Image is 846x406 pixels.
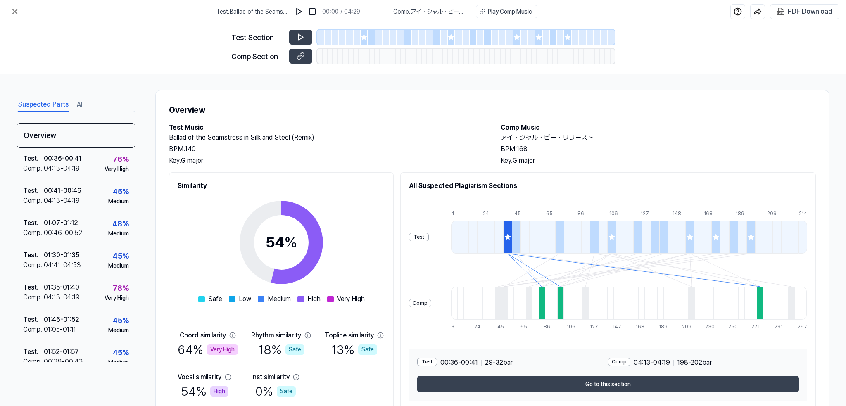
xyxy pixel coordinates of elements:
div: Chord similarity [180,330,226,340]
div: 65 [546,210,555,217]
div: Medium [108,326,129,335]
div: 106 [609,210,618,217]
div: Test . [23,315,44,325]
div: Key. G major [501,156,816,166]
div: 127 [590,323,596,330]
div: 297 [798,323,807,330]
div: Test . [23,250,44,260]
div: 4 [451,210,460,217]
div: Safe [277,386,296,397]
div: 04:41 - 04:53 [44,260,81,270]
div: 209 [767,210,776,217]
div: 00:46 - 00:52 [44,228,82,238]
div: Test [417,358,437,366]
button: PDF Download [775,5,834,19]
div: 127 [641,210,649,217]
img: help [734,7,742,16]
div: 00:00 / 04:29 [322,7,360,16]
h1: Overview [169,104,816,116]
div: 168 [704,210,713,217]
span: Comp . アイ・シャル・ビー・リリースト [393,7,466,16]
span: 198 - 202 bar [677,358,712,368]
div: 04:13 - 04:19 [44,164,80,173]
img: play [295,7,303,16]
div: Test . [23,283,44,292]
span: 29 - 32 bar [485,358,513,368]
div: Topline similarity [325,330,374,340]
div: 01:30 - 01:35 [44,250,79,260]
div: 01:35 - 01:40 [44,283,79,292]
span: High [307,294,321,304]
span: 00:36 - 00:41 [440,358,478,368]
div: Test Section [231,32,284,43]
div: 86 [577,210,586,217]
div: PDF Download [788,6,832,17]
div: Comp . [23,260,44,270]
div: Comp [608,358,630,366]
div: Medium [108,261,129,270]
div: 147 [613,323,619,330]
div: Test . [23,218,44,228]
div: 45 % [113,250,129,261]
button: All [77,98,83,112]
div: 0 % [255,382,296,401]
div: 64 % [178,340,238,359]
div: 54 % [181,382,228,401]
span: Very High [337,294,365,304]
div: Medium [108,229,129,238]
img: share [753,7,762,16]
h2: アイ・シャル・ビー・リリースト [501,133,816,142]
div: 24 [474,323,480,330]
div: 48 % [112,218,129,229]
h2: All Suspected Plagiarism Sections [409,181,807,191]
div: BPM. 140 [169,144,484,154]
div: 76 % [113,154,129,165]
div: Key. G major [169,156,484,166]
div: Comp [409,299,431,307]
div: Comp . [23,357,44,367]
div: 24 [483,210,492,217]
span: Test . Ballad of the Seamstress in Silk and Steel (Remix) [216,7,289,16]
div: Test . [23,347,44,357]
div: 01:07 - 01:12 [44,218,78,228]
div: 00:38 - 00:43 [44,357,83,367]
div: 45 [514,210,523,217]
div: Very High [105,294,129,302]
div: 209 [682,323,688,330]
div: Play Comp Music [488,7,532,16]
span: Medium [268,294,291,304]
div: 01:52 - 01:57 [44,347,79,357]
div: 45 % [113,186,129,197]
div: Comp Section [231,51,284,62]
button: Suspected Parts [18,98,69,112]
div: Comp . [23,164,44,173]
div: 65 [520,323,527,330]
button: Play Comp Music [476,5,537,18]
div: 13 % [331,340,377,359]
h2: Test Music [169,123,484,133]
div: 01:46 - 01:52 [44,315,79,325]
div: Test . [23,154,44,164]
div: BPM. 168 [501,144,816,154]
div: 04:13 - 04:19 [44,196,80,206]
div: 3 [451,323,457,330]
div: 78 % [113,283,129,294]
span: Safe [208,294,222,304]
div: 189 [659,323,665,330]
div: 45 % [113,347,129,358]
img: PDF Download [777,8,784,15]
div: 00:41 - 00:46 [44,186,81,196]
div: Rhythm similarity [251,330,301,340]
div: Comp . [23,196,44,206]
div: Very High [207,344,238,355]
div: 00:36 - 00:41 [44,154,81,164]
div: Comp . [23,228,44,238]
div: Vocal similarity [178,372,221,382]
div: 54 [266,231,297,254]
div: 168 [636,323,642,330]
span: Low [239,294,251,304]
div: Test [409,233,429,241]
div: 148 [673,210,681,217]
div: Very High [105,165,129,173]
